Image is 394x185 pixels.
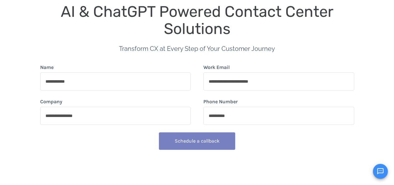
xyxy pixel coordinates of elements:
label: Work Email [203,64,230,71]
button: Open chat [373,164,388,179]
label: Name [40,64,54,71]
span: AI & ChatGPT Powered Contact Center Solutions [61,2,337,38]
span: Transform CX at Every Step of Your Customer Journey [119,45,275,52]
label: Company [40,98,62,105]
form: form [40,64,354,152]
label: Phone Number [203,98,238,105]
button: Schedule a callback [159,132,235,150]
